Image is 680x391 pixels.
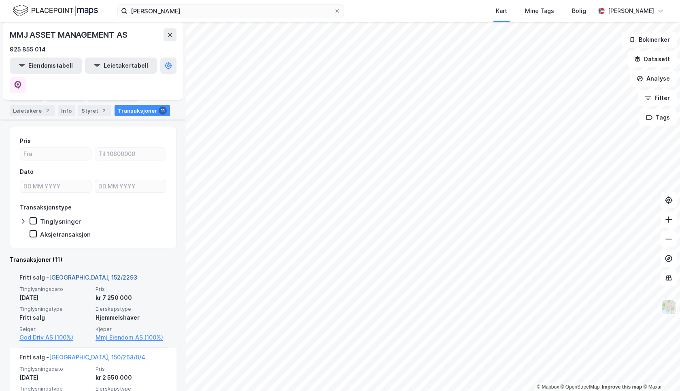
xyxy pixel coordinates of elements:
[13,4,98,18] img: logo.f888ab2527a4732fd821a326f86c7f29.svg
[19,313,91,323] div: Fritt salg
[20,136,31,146] div: Pris
[19,326,91,333] span: Selger
[78,105,111,116] div: Styret
[49,274,137,281] a: [GEOGRAPHIC_DATA], 152/2293
[537,384,559,390] a: Mapbox
[19,373,91,382] div: [DATE]
[40,218,81,225] div: Tinglysninger
[640,352,680,391] iframe: Chat Widget
[85,58,157,74] button: Leietakertabell
[19,365,91,372] span: Tinglysningsdato
[20,180,91,192] input: DD.MM.YYYY
[19,306,91,312] span: Tinglysningstype
[622,32,677,48] button: Bokmerker
[96,306,167,312] span: Eierskapstype
[96,373,167,382] div: kr 2 550 000
[10,58,82,74] button: Eiendomstabell
[20,148,91,160] input: Fra
[96,365,167,372] span: Pris
[630,71,677,87] button: Analyse
[127,5,334,17] input: Søk på adresse, matrikkel, gårdeiere, leietakere eller personer
[20,203,72,212] div: Transaksjonstype
[40,231,91,238] div: Aksjetransaksjon
[100,107,108,115] div: 2
[95,148,166,160] input: Til 10800000
[10,105,55,116] div: Leietakere
[96,293,167,303] div: kr 7 250 000
[608,6,654,16] div: [PERSON_NAME]
[639,109,677,126] button: Tags
[19,286,91,293] span: Tinglysningsdato
[43,107,51,115] div: 2
[10,28,129,41] div: MMJ ASSET MANAGEMENT AS
[525,6,554,16] div: Mine Tags
[640,352,680,391] div: Kontrollprogram for chat
[96,333,167,342] a: Mmj Eiendom AS (100%)
[561,384,600,390] a: OpenStreetMap
[95,180,166,192] input: DD.MM.YYYY
[19,273,137,286] div: Fritt salg -
[96,326,167,333] span: Kjøper
[627,51,677,67] button: Datasett
[159,107,167,115] div: 11
[115,105,170,116] div: Transaksjoner
[96,313,167,323] div: Hjemmelshaver
[10,255,176,265] div: Transaksjoner (11)
[58,105,75,116] div: Info
[10,45,46,54] div: 925 855 014
[572,6,586,16] div: Bolig
[496,6,507,16] div: Kart
[602,384,642,390] a: Improve this map
[19,333,91,342] a: God Driv AS (100%)
[661,299,676,315] img: Z
[19,353,145,365] div: Fritt salg -
[20,167,34,177] div: Dato
[49,354,145,361] a: [GEOGRAPHIC_DATA], 150/268/0/4
[638,90,677,106] button: Filter
[19,293,91,303] div: [DATE]
[96,286,167,293] span: Pris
